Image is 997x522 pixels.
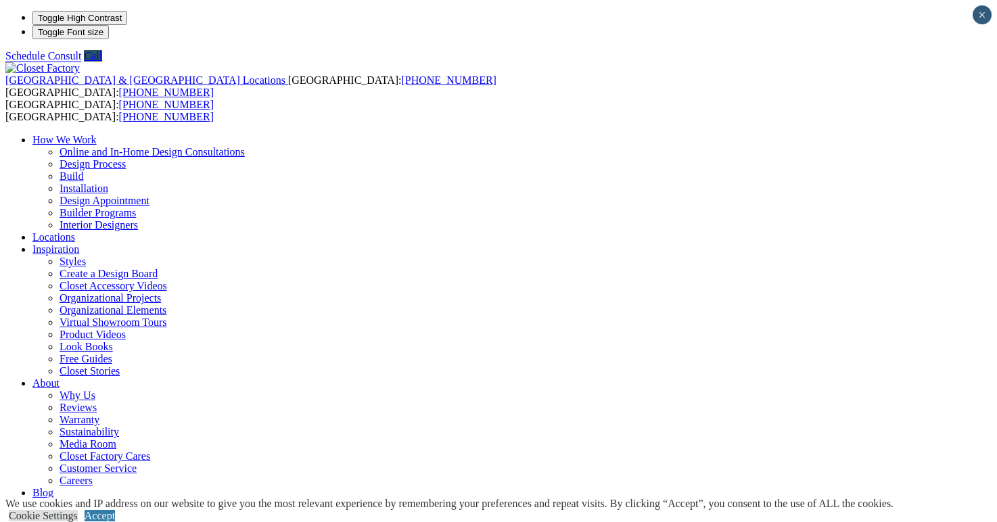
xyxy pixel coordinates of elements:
div: We use cookies and IP address on our website to give you the most relevant experience by remember... [5,498,894,510]
a: Call [84,50,102,62]
a: How We Work [32,134,97,145]
button: Toggle Font size [32,25,109,39]
a: Free Guides [60,353,112,364]
a: Closet Accessory Videos [60,280,167,291]
a: Create a Design Board [60,268,158,279]
button: Toggle High Contrast [32,11,127,25]
span: Toggle High Contrast [38,13,122,23]
span: Toggle Font size [38,27,103,37]
a: [PHONE_NUMBER] [401,74,496,86]
a: Locations [32,231,75,243]
a: [PHONE_NUMBER] [119,111,214,122]
a: Careers [60,475,93,486]
a: Schedule Consult [5,50,81,62]
a: [PHONE_NUMBER] [119,99,214,110]
a: Blog [32,487,53,498]
a: Online and In-Home Design Consultations [60,146,245,158]
a: Closet Factory Cares [60,450,150,462]
a: Installation [60,183,108,194]
a: Media Room [60,438,116,450]
a: Reviews [60,402,97,413]
a: Why Us [60,389,95,401]
a: Inspiration [32,243,79,255]
a: Closet Stories [60,365,120,377]
a: Interior Designers [60,219,138,231]
a: Sustainability [60,426,119,437]
a: Cookie Settings [9,510,78,521]
a: Styles [60,256,86,267]
a: Organizational Elements [60,304,166,316]
a: Build [60,170,84,182]
span: [GEOGRAPHIC_DATA]: [GEOGRAPHIC_DATA]: [5,99,214,122]
a: Product Videos [60,329,126,340]
a: [PHONE_NUMBER] [119,87,214,98]
a: Design Appointment [60,195,149,206]
a: Accept [85,510,115,521]
span: [GEOGRAPHIC_DATA]: [GEOGRAPHIC_DATA]: [5,74,496,98]
a: Warranty [60,414,99,425]
span: [GEOGRAPHIC_DATA] & [GEOGRAPHIC_DATA] Locations [5,74,285,86]
a: About [32,377,60,389]
button: Close [973,5,992,24]
a: Customer Service [60,462,137,474]
a: Builder Programs [60,207,136,218]
a: Look Books [60,341,113,352]
img: Closet Factory [5,62,80,74]
a: Organizational Projects [60,292,161,304]
a: Virtual Showroom Tours [60,316,167,328]
a: [GEOGRAPHIC_DATA] & [GEOGRAPHIC_DATA] Locations [5,74,288,86]
a: Design Process [60,158,126,170]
